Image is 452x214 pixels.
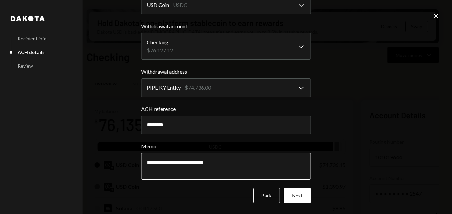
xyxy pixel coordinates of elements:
[18,36,47,41] div: Recipient info
[185,84,211,92] div: $74,736.00
[173,1,187,9] div: USDC
[141,68,311,76] label: Withdrawal address
[141,33,311,60] button: Withdrawal account
[18,49,45,55] div: ACH details
[141,105,311,113] label: ACH reference
[253,188,280,203] button: Back
[141,22,311,30] label: Withdrawal account
[141,78,311,97] button: Withdrawal address
[284,188,311,203] button: Next
[141,142,311,150] label: Memo
[18,63,33,69] div: Review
